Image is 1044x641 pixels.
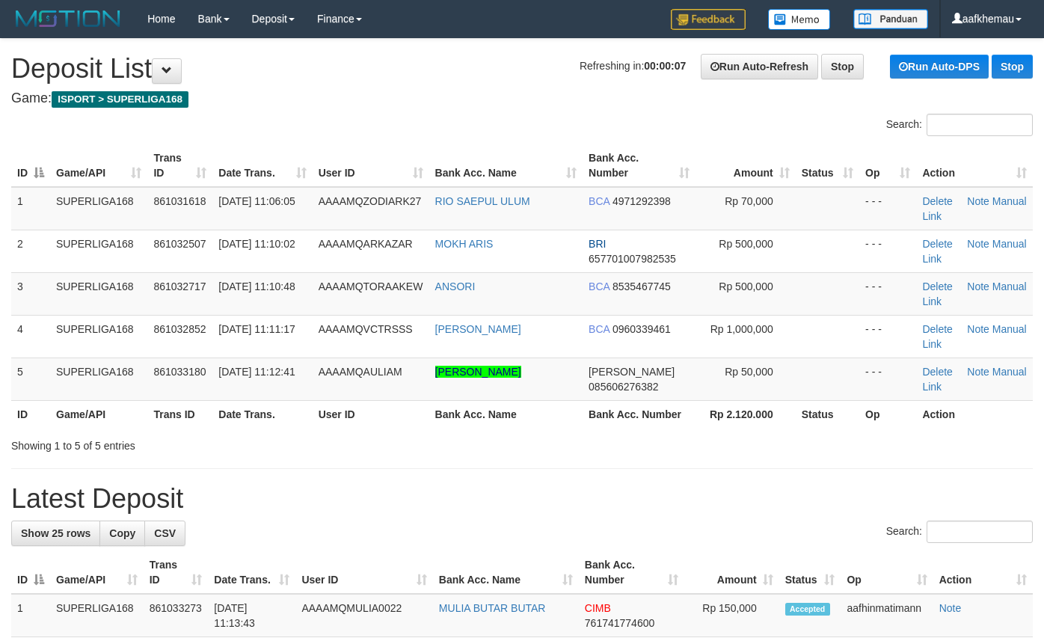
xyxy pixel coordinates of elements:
th: Bank Acc. Number [583,400,696,428]
span: Copy 761741774600 to clipboard [585,617,654,629]
span: Rp 500,000 [719,280,773,292]
a: Delete [922,366,952,378]
a: Note [939,602,962,614]
a: Stop [992,55,1033,79]
th: Bank Acc. Name [429,400,583,428]
a: [PERSON_NAME] [435,366,521,378]
label: Search: [886,521,1033,543]
th: Bank Acc. Number: activate to sort column ascending [579,551,684,594]
span: Copy [109,527,135,539]
a: Copy [99,521,145,546]
a: Run Auto-DPS [890,55,989,79]
span: BCA [589,195,609,207]
span: CIMB [585,602,611,614]
a: Note [967,366,989,378]
th: Date Trans.: activate to sort column ascending [208,551,295,594]
a: Manual Link [922,280,1026,307]
a: Note [967,323,989,335]
th: Date Trans. [212,400,312,428]
a: Manual Link [922,323,1026,350]
a: Manual Link [922,366,1026,393]
a: [PERSON_NAME] [435,323,521,335]
span: Copy 085606276382 to clipboard [589,381,658,393]
a: MOKH ARIS [435,238,494,250]
a: MULIA BUTAR BUTAR [439,602,546,614]
span: BCA [589,280,609,292]
td: - - - [859,315,916,358]
td: 1 [11,187,50,230]
th: ID [11,400,50,428]
td: SUPERLIGA168 [50,272,147,315]
h1: Latest Deposit [11,484,1033,514]
th: Status [796,400,859,428]
td: - - - [859,187,916,230]
a: Manual Link [922,238,1026,265]
span: AAAAMQAULIAM [319,366,402,378]
span: BCA [589,323,609,335]
span: [DATE] 11:11:17 [218,323,295,335]
a: Note [967,280,989,292]
a: Stop [821,54,864,79]
span: Rp 1,000,000 [710,323,773,335]
h4: Game: [11,91,1033,106]
span: [DATE] 11:06:05 [218,195,295,207]
th: Status: activate to sort column ascending [779,551,841,594]
span: Show 25 rows [21,527,90,539]
a: Note [967,195,989,207]
span: AAAAMQARKAZAR [319,238,413,250]
input: Search: [927,114,1033,136]
th: Date Trans.: activate to sort column ascending [212,144,312,187]
td: - - - [859,272,916,315]
a: Delete [922,195,952,207]
th: Trans ID [147,400,212,428]
a: Run Auto-Refresh [701,54,818,79]
th: Status: activate to sort column ascending [796,144,859,187]
span: Copy 657701007982535 to clipboard [589,253,676,265]
span: [PERSON_NAME] [589,366,675,378]
th: Game/API: activate to sort column ascending [50,144,147,187]
th: User ID: activate to sort column ascending [295,551,432,594]
span: [DATE] 11:10:48 [218,280,295,292]
a: Manual Link [922,195,1026,222]
td: - - - [859,230,916,272]
td: SUPERLIGA168 [50,230,147,272]
td: aafhinmatimann [841,594,933,637]
a: CSV [144,521,185,546]
span: AAAAMQVCTRSSS [319,323,413,335]
span: [DATE] 11:10:02 [218,238,295,250]
th: Game/API [50,400,147,428]
th: Amount: activate to sort column ascending [696,144,795,187]
strong: 00:00:07 [644,60,686,72]
td: SUPERLIGA168 [50,358,147,400]
td: Rp 150,000 [684,594,779,637]
th: Action: activate to sort column ascending [933,551,1033,594]
th: User ID [313,400,429,428]
a: ANSORI [435,280,476,292]
td: 2 [11,230,50,272]
a: Show 25 rows [11,521,100,546]
div: Showing 1 to 5 of 5 entries [11,432,424,453]
th: Amount: activate to sort column ascending [684,551,779,594]
input: Search: [927,521,1033,543]
th: Trans ID: activate to sort column ascending [147,144,212,187]
img: MOTION_logo.png [11,7,125,30]
span: 861032507 [153,238,206,250]
td: SUPERLIGA168 [50,594,144,637]
span: Rp 70,000 [725,195,773,207]
td: 3 [11,272,50,315]
span: AAAAMQTORAAKEW [319,280,423,292]
td: [DATE] 11:13:43 [208,594,295,637]
span: Copy 0960339461 to clipboard [612,323,671,335]
th: User ID: activate to sort column ascending [313,144,429,187]
a: Delete [922,323,952,335]
th: Game/API: activate to sort column ascending [50,551,144,594]
th: Bank Acc. Name: activate to sort column ascending [429,144,583,187]
th: Op [859,400,916,428]
span: CSV [154,527,176,539]
th: ID: activate to sort column descending [11,144,50,187]
th: Bank Acc. Number: activate to sort column ascending [583,144,696,187]
span: Copy 4971292398 to clipboard [612,195,671,207]
img: panduan.png [853,9,928,29]
span: BRI [589,238,606,250]
td: 5 [11,358,50,400]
